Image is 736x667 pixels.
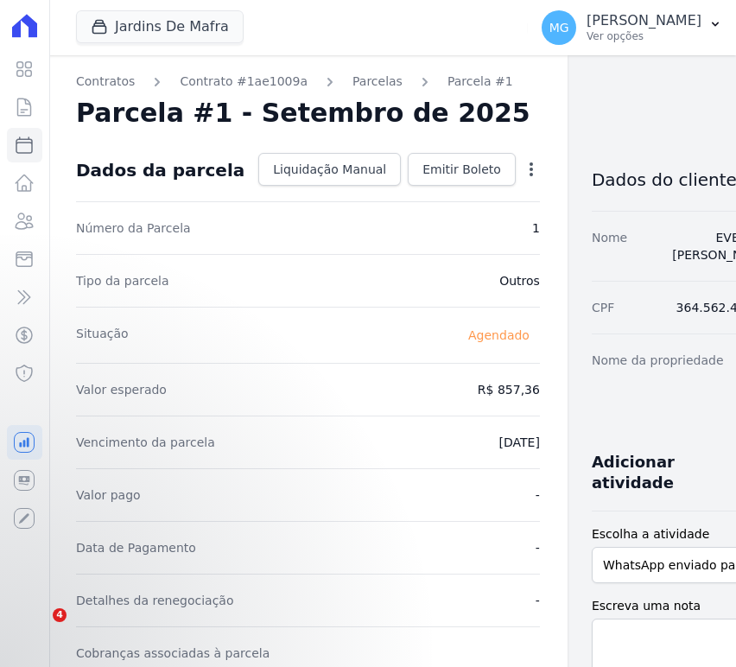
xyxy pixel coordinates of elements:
[76,73,135,91] a: Contratos
[76,486,141,504] dt: Valor pago
[447,73,513,91] a: Parcela #1
[352,73,403,91] a: Parcelas
[76,272,169,289] dt: Tipo da parcela
[17,608,59,650] iframe: Intercom live chat
[499,434,540,451] dd: [DATE]
[587,12,701,29] p: [PERSON_NAME]
[592,299,614,316] dt: CPF
[592,352,724,369] dt: Nome da propriedade
[13,499,358,620] iframe: Intercom notifications mensagem
[76,160,244,181] div: Dados da parcela
[76,10,244,43] button: Jardins De Mafra
[76,325,129,346] dt: Situação
[76,98,530,129] h2: Parcela #1 - Setembro de 2025
[422,161,501,178] span: Emitir Boleto
[76,381,167,398] dt: Valor esperado
[76,219,191,237] dt: Número da Parcela
[532,219,540,237] dd: 1
[536,486,540,504] dd: -
[76,73,540,91] nav: Breadcrumb
[408,153,516,186] a: Emitir Boleto
[549,22,569,34] span: MG
[536,539,540,556] dd: -
[180,73,308,91] a: Contrato #1ae1009a
[76,645,270,662] dt: Cobranças associadas à parcela
[458,325,540,346] span: Agendado
[273,161,386,178] span: Liquidação Manual
[499,272,540,289] dd: Outros
[76,434,215,451] dt: Vencimento da parcela
[258,153,401,186] a: Liquidação Manual
[592,229,627,264] dt: Nome
[478,381,540,398] dd: R$ 857,36
[536,592,540,609] dd: -
[587,29,701,43] p: Ver opções
[53,608,67,622] span: 4
[528,3,736,52] button: MG [PERSON_NAME] Ver opções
